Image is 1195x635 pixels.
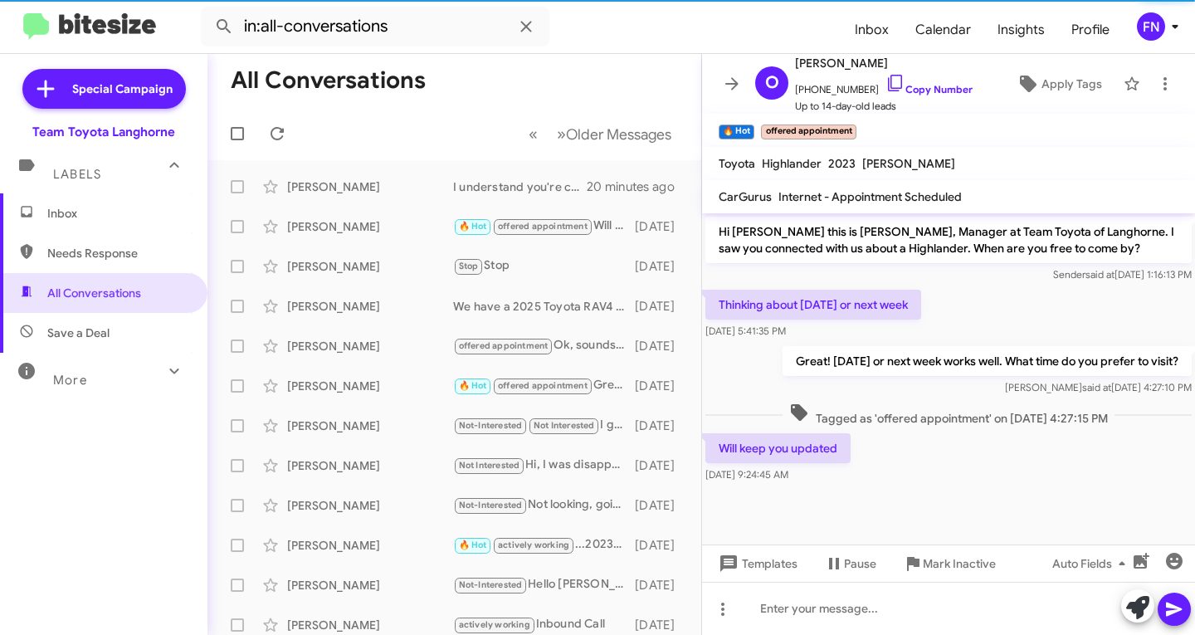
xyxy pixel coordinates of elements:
[287,418,453,434] div: [PERSON_NAME]
[287,537,453,554] div: [PERSON_NAME]
[705,290,921,320] p: Thinking about [DATE] or next week
[459,261,479,271] span: Stop
[459,460,520,471] span: Not Interested
[1039,549,1145,579] button: Auto Fields
[453,178,588,195] div: I understand you're considering options for your Highlander. Let’s schedule a time for an apprais...
[841,6,902,54] a: Inbox
[287,178,453,195] div: [PERSON_NAME]
[287,617,453,633] div: [PERSON_NAME]
[795,98,973,115] span: Up to 14-day-old leads
[705,468,788,481] span: [DATE] 9:24:45 AM
[534,420,595,431] span: Not Interested
[635,258,688,275] div: [DATE]
[53,167,101,182] span: Labels
[459,340,549,351] span: offered appointment
[635,298,688,315] div: [DATE]
[1005,381,1192,393] span: [PERSON_NAME] [DATE] 4:27:10 PM
[783,403,1115,427] span: Tagged as 'offered appointment' on [DATE] 4:27:15 PM
[453,376,635,395] div: Great! What time [DATE] would work best for you to visit our dealership?
[498,221,588,232] span: offered appointment
[795,73,973,98] span: [PHONE_NUMBER]
[72,81,173,97] span: Special Campaign
[453,336,635,355] div: Ok, sounds good, will be in touch!
[453,535,635,554] div: ...2023-1794 edition
[566,125,671,144] span: Older Messages
[547,117,681,151] button: Next
[1002,69,1115,99] button: Apply Tags
[635,418,688,434] div: [DATE]
[1085,268,1115,281] span: said at
[719,156,755,171] span: Toyota
[1123,12,1177,41] button: FN
[635,537,688,554] div: [DATE]
[459,579,523,590] span: Not-Interested
[287,258,453,275] div: [PERSON_NAME]
[287,457,453,474] div: [PERSON_NAME]
[635,457,688,474] div: [DATE]
[22,69,186,109] a: Special Campaign
[287,218,453,235] div: [PERSON_NAME]
[459,540,487,550] span: 🔥 Hot
[705,325,786,337] span: [DATE] 5:41:35 PM
[635,218,688,235] div: [DATE]
[1082,381,1111,393] span: said at
[287,497,453,514] div: [PERSON_NAME]
[715,549,797,579] span: Templates
[705,217,1192,263] p: Hi [PERSON_NAME] this is [PERSON_NAME], Manager at Team Toyota of Langhorne. I saw you connected ...
[453,456,635,475] div: Hi, I was disappointed in the experience this time. I had an appointment and was pushed to a diff...
[453,575,635,594] div: Hello [PERSON_NAME]. I actually found what I was looking for elsewhere. I appreciate you reaching...
[719,189,772,204] span: CarGurus
[498,380,588,391] span: offered appointment
[844,549,876,579] span: Pause
[862,156,955,171] span: [PERSON_NAME]
[1058,6,1123,54] a: Profile
[761,125,856,139] small: offered appointment
[885,83,973,95] a: Copy Number
[47,325,110,341] span: Save a Deal
[519,117,548,151] button: Previous
[231,67,426,94] h1: All Conversations
[635,497,688,514] div: [DATE]
[1041,69,1102,99] span: Apply Tags
[1137,12,1165,41] div: FN
[287,378,453,394] div: [PERSON_NAME]
[201,7,549,46] input: Search
[783,346,1192,376] p: Great! [DATE] or next week works well. What time do you prefer to visit?
[588,178,688,195] div: 20 minutes ago
[762,156,822,171] span: Highlander
[459,420,523,431] span: Not-Interested
[1052,549,1132,579] span: Auto Fields
[53,373,87,388] span: More
[923,549,996,579] span: Mark Inactive
[498,540,569,550] span: actively working
[453,615,635,634] div: Inbound Call
[459,619,530,630] span: actively working
[453,416,635,435] div: I got a car... thanks
[529,124,538,144] span: «
[635,378,688,394] div: [DATE]
[459,221,487,232] span: 🔥 Hot
[705,433,851,463] p: Will keep you updated
[519,117,681,151] nav: Page navigation example
[1053,268,1192,281] span: Sender [DATE] 1:16:13 PM
[453,496,635,515] div: Not looking, going to keep my 2019 Highlander.
[287,577,453,593] div: [PERSON_NAME]
[287,338,453,354] div: [PERSON_NAME]
[778,189,962,204] span: Internet - Appointment Scheduled
[635,577,688,593] div: [DATE]
[702,549,811,579] button: Templates
[453,217,635,236] div: Will keep you updated
[902,6,984,54] a: Calendar
[719,125,754,139] small: 🔥 Hot
[287,298,453,315] div: [PERSON_NAME]
[557,124,566,144] span: »
[765,70,779,96] span: O
[47,245,188,261] span: Needs Response
[890,549,1009,579] button: Mark Inactive
[795,53,973,73] span: [PERSON_NAME]
[984,6,1058,54] a: Insights
[459,380,487,391] span: 🔥 Hot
